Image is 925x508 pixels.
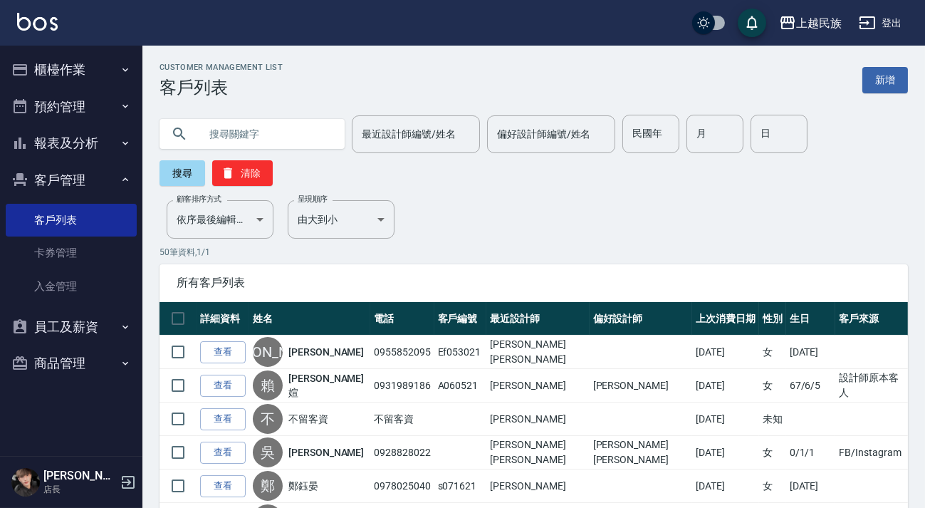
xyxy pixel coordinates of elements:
td: 設計師原本客人 [835,369,908,403]
td: 女 [759,369,786,403]
td: A060521 [434,369,487,403]
div: 依序最後編輯時間 [167,200,273,239]
button: 預約管理 [6,88,137,125]
th: 偏好設計師 [590,302,692,336]
p: 50 筆資料, 1 / 1 [160,246,908,259]
button: 清除 [212,160,273,186]
a: 查看 [200,408,246,430]
td: [PERSON_NAME] [590,369,692,403]
th: 最近設計師 [486,302,589,336]
a: 新增 [862,67,908,93]
td: [DATE] [692,403,759,436]
div: 由大到小 [288,200,394,239]
a: [PERSON_NAME]媗 [288,371,367,400]
img: Logo [17,13,58,31]
a: 查看 [200,442,246,464]
td: [PERSON_NAME][PERSON_NAME] [590,436,692,470]
td: 0955852095 [370,336,434,369]
div: 鄭 [253,471,283,501]
th: 客戶來源 [835,302,908,336]
td: [PERSON_NAME][PERSON_NAME] [486,436,589,470]
a: 鄭鈺晏 [288,479,318,493]
td: 女 [759,336,786,369]
th: 姓名 [249,302,370,336]
span: 所有客戶列表 [177,276,891,290]
a: [PERSON_NAME] [288,445,364,460]
button: 報表及分析 [6,125,137,162]
button: 員工及薪資 [6,309,137,346]
p: 店長 [43,483,116,496]
td: [PERSON_NAME] [486,369,589,403]
td: 未知 [759,403,786,436]
div: 不 [253,404,283,434]
a: 客戶列表 [6,204,137,237]
a: 入金管理 [6,270,137,303]
label: 顧客排序方式 [177,194,221,204]
h3: 客戶列表 [160,78,283,98]
td: FB/Instagram [835,436,908,470]
a: [PERSON_NAME] [288,345,364,359]
th: 上次消費日期 [692,302,759,336]
h5: [PERSON_NAME] [43,469,116,483]
button: 客戶管理 [6,162,137,199]
div: [PERSON_NAME] [253,337,283,367]
td: Ef053021 [434,336,487,369]
td: [DATE] [786,470,836,503]
th: 生日 [786,302,836,336]
div: 上越民族 [796,14,842,32]
td: [DATE] [692,470,759,503]
td: [PERSON_NAME] [486,470,589,503]
th: 詳細資料 [197,302,249,336]
a: 不留客資 [288,412,328,426]
h2: Customer Management List [160,63,283,72]
td: [DATE] [692,369,759,403]
label: 呈現順序 [298,194,328,204]
td: 67/6/5 [786,369,836,403]
td: 女 [759,470,786,503]
button: 登出 [853,10,908,36]
button: 搜尋 [160,160,205,186]
a: 卡券管理 [6,237,137,269]
button: 商品管理 [6,345,137,382]
td: 0978025040 [370,470,434,503]
img: Person [11,468,40,497]
button: save [738,9,766,37]
a: 查看 [200,341,246,363]
td: [DATE] [692,336,759,369]
a: 查看 [200,375,246,397]
td: 0928828022 [370,436,434,470]
td: [PERSON_NAME] [486,403,589,436]
button: 上越民族 [773,9,847,38]
div: 吳 [253,437,283,467]
th: 性別 [759,302,786,336]
td: 不留客資 [370,403,434,436]
td: 0/1/1 [786,436,836,470]
td: [DATE] [786,336,836,369]
th: 電話 [370,302,434,336]
td: s071621 [434,470,487,503]
a: 查看 [200,475,246,497]
td: [PERSON_NAME][PERSON_NAME] [486,336,589,369]
div: 賴 [253,370,283,400]
td: [DATE] [692,436,759,470]
td: 0931989186 [370,369,434,403]
input: 搜尋關鍵字 [199,115,333,153]
th: 客戶編號 [434,302,487,336]
button: 櫃檯作業 [6,51,137,88]
td: 女 [759,436,786,470]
